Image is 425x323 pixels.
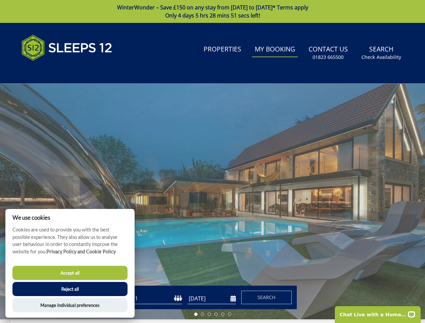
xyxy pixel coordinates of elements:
[12,282,128,296] button: Reject all
[361,54,401,61] small: Check Availability
[252,42,298,57] a: My Booking
[241,291,292,304] button: Search
[18,69,89,74] iframe: Customer reviews powered by Trustpilot
[12,266,128,280] button: Accept all
[12,298,128,312] button: Manage Individual preferences
[306,42,351,64] a: Contact Us01823 665500
[187,293,236,304] input: Arrival Date
[5,214,135,221] h2: We use cookies
[165,12,260,19] span: Only 4 days 5 hrs 28 mins 51 secs left!
[359,42,404,64] a: SearchCheck Availability
[5,226,135,260] p: Cookies are used to provide you with the best possible experience. They also allow us to analyse ...
[46,249,116,254] a: Privacy Policy and Cookie Policy
[22,31,112,65] img: Sleeps 12
[330,302,425,323] iframe: LiveChat chat widget
[257,294,276,300] span: Search
[313,54,344,61] small: 01823 665500
[201,42,244,57] a: Properties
